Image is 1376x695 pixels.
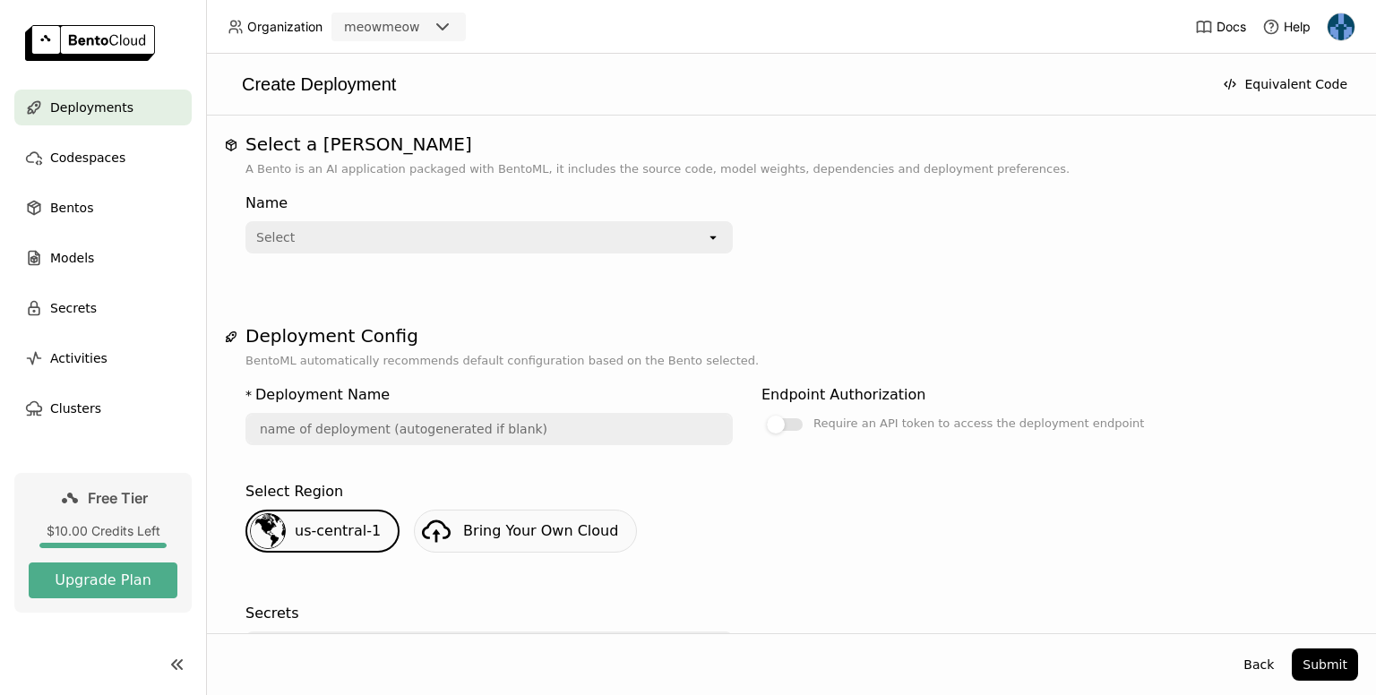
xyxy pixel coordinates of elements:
[50,97,133,118] span: Deployments
[706,230,720,245] svg: open
[1292,648,1358,681] button: Submit
[25,25,155,61] img: logo
[14,390,192,426] a: Clusters
[245,160,1337,178] p: A Bento is an AI application packaged with BentoML, it includes the source code, model weights, d...
[813,413,1144,434] div: Require an API token to access the deployment endpoint
[344,18,420,36] div: meowmeow
[1328,13,1354,40] img: Anubhav Chauhan
[29,562,177,598] button: Upgrade Plan
[1284,19,1311,35] span: Help
[245,193,733,214] div: Name
[414,510,637,553] a: Bring Your Own Cloud
[50,147,125,168] span: Codespaces
[1212,68,1358,100] button: Equivalent Code
[29,523,177,539] div: $10.00 Credits Left
[1262,18,1311,36] div: Help
[1217,19,1246,35] span: Docs
[14,190,192,226] a: Bentos
[50,398,101,419] span: Clusters
[224,72,1205,97] div: Create Deployment
[50,297,97,319] span: Secrets
[50,347,107,369] span: Activities
[88,489,148,507] span: Free Tier
[245,325,1337,347] h1: Deployment Config
[245,352,1337,370] p: BentoML automatically recommends default configuration based on the Bento selected.
[463,522,618,539] span: Bring Your Own Cloud
[295,522,381,539] span: us-central-1
[247,415,731,443] input: name of deployment (autogenerated if blank)
[1233,648,1285,681] button: Back
[245,603,298,624] div: Secrets
[1195,18,1246,36] a: Docs
[761,384,925,406] div: Endpoint Authorization
[14,240,192,276] a: Models
[245,133,1337,155] h1: Select a [PERSON_NAME]
[14,140,192,176] a: Codespaces
[245,510,400,553] div: us-central-1
[245,481,343,502] div: Select Region
[14,90,192,125] a: Deployments
[14,340,192,376] a: Activities
[14,290,192,326] a: Secrets
[50,197,93,219] span: Bentos
[255,384,390,406] div: Deployment Name
[256,228,295,246] div: Select
[247,19,322,35] span: Organization
[14,473,192,613] a: Free Tier$10.00 Credits LeftUpgrade Plan
[422,19,424,37] input: Selected meowmeow.
[50,247,94,269] span: Models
